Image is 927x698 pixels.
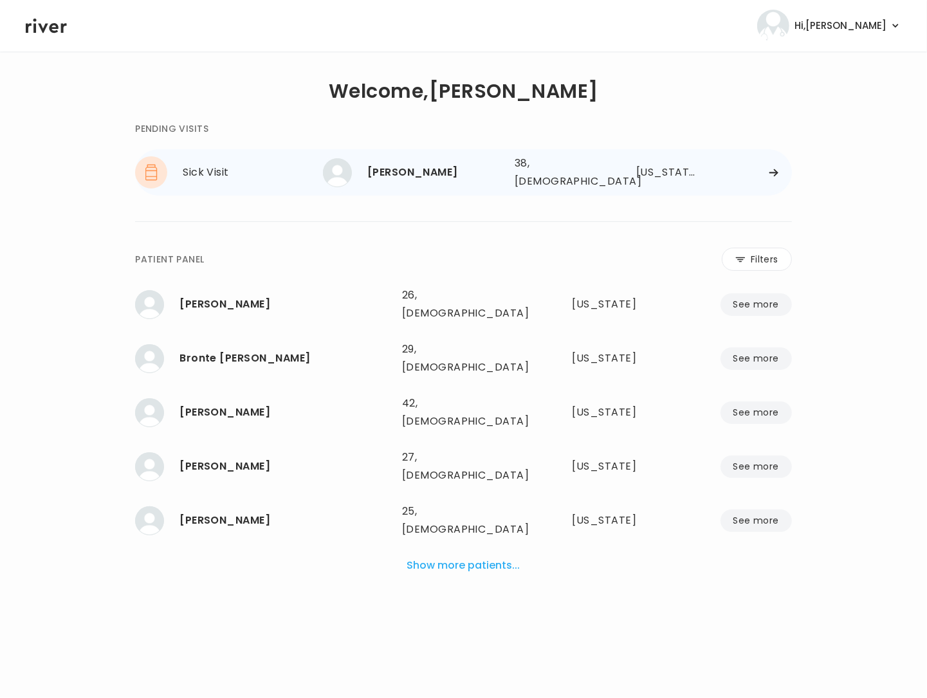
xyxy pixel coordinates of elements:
[135,506,164,535] img: BETHANY BURKE
[402,286,525,322] div: 26, [DEMOGRAPHIC_DATA]
[179,349,392,367] div: Bronte Blanco
[573,511,659,529] div: Tennessee
[402,394,525,430] div: 42, [DEMOGRAPHIC_DATA]
[179,457,392,475] div: Payton Hinson-Williams
[183,163,323,181] div: Sick Visit
[573,349,659,367] div: California
[722,248,792,271] button: Filters
[573,295,659,313] div: Texas
[179,295,392,313] div: Taylor Stewart
[402,551,526,580] button: Show more patients...
[720,455,792,478] button: See more
[135,344,164,373] img: Bronte Blanco
[720,347,792,370] button: See more
[135,452,164,481] img: Payton Hinson-Williams
[367,163,504,181] div: JESSICA TANNER
[135,252,204,267] div: PATIENT PANEL
[135,398,164,427] img: Alexandra Grossman
[757,10,901,42] button: user avatarHi,[PERSON_NAME]
[135,290,164,319] img: Taylor Stewart
[323,158,352,187] img: JESSICA TANNER
[720,510,792,532] button: See more
[179,403,392,421] div: Alexandra Grossman
[757,10,789,42] img: user avatar
[179,511,392,529] div: BETHANY BURKE
[573,403,659,421] div: Virginia
[329,82,598,100] h1: Welcome, [PERSON_NAME]
[720,293,792,316] button: See more
[515,154,600,190] div: 38, [DEMOGRAPHIC_DATA]
[636,163,696,181] div: Texas
[402,448,525,484] div: 27, [DEMOGRAPHIC_DATA]
[573,457,659,475] div: Minnesota
[402,340,525,376] div: 29, [DEMOGRAPHIC_DATA]
[402,502,525,538] div: 25, [DEMOGRAPHIC_DATA]
[135,121,208,136] div: PENDING VISITS
[794,17,886,35] span: Hi, [PERSON_NAME]
[720,401,792,424] button: See more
